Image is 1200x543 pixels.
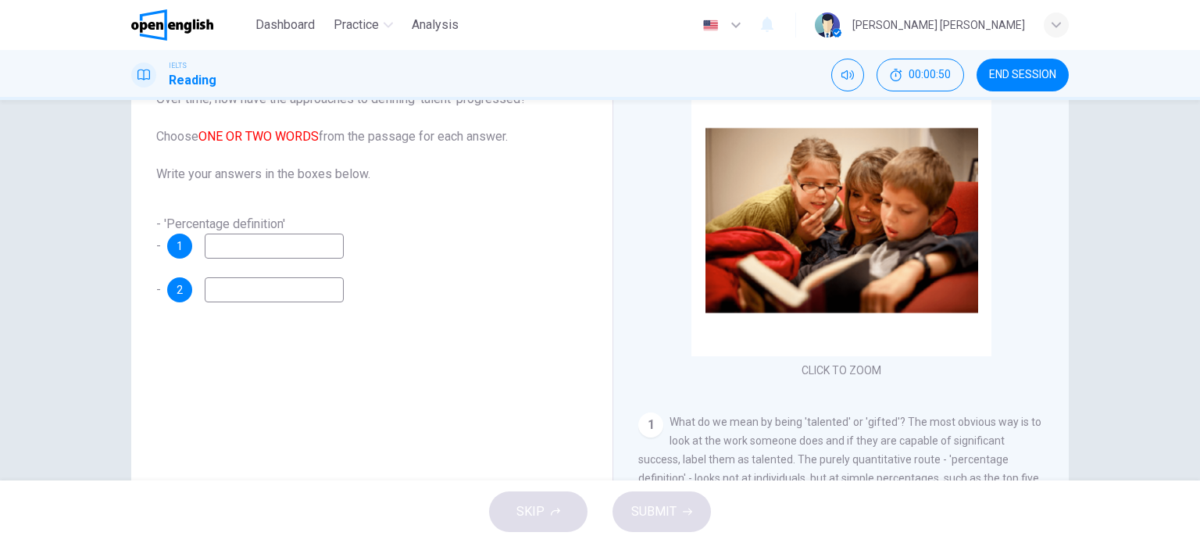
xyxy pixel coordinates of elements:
span: 00:00:50 [909,69,951,81]
div: Hide [877,59,964,91]
span: Dashboard [255,16,315,34]
span: 2 [177,284,183,295]
font: ONE OR TWO WORDS [198,129,319,144]
span: - 'Percentage definition' - [156,216,285,253]
span: IELTS [169,60,187,71]
button: Analysis [405,11,465,39]
button: END SESSION [977,59,1069,91]
button: 00:00:50 [877,59,964,91]
span: Analysis [412,16,459,34]
a: OpenEnglish logo [131,9,249,41]
span: Over time, how have the approaches to defining 'talent' progressed? Choose from the passage for e... [156,90,587,184]
button: Practice [327,11,399,39]
div: 1 [638,413,663,438]
button: Dashboard [249,11,321,39]
img: en [701,20,720,31]
span: - [156,282,161,297]
h1: Reading [169,71,216,90]
img: Profile picture [815,13,840,38]
span: Practice [334,16,379,34]
img: OpenEnglish logo [131,9,213,41]
span: END SESSION [989,69,1056,81]
span: 1 [177,241,183,252]
div: [PERSON_NAME] [PERSON_NAME] [852,16,1025,34]
div: Mute [831,59,864,91]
